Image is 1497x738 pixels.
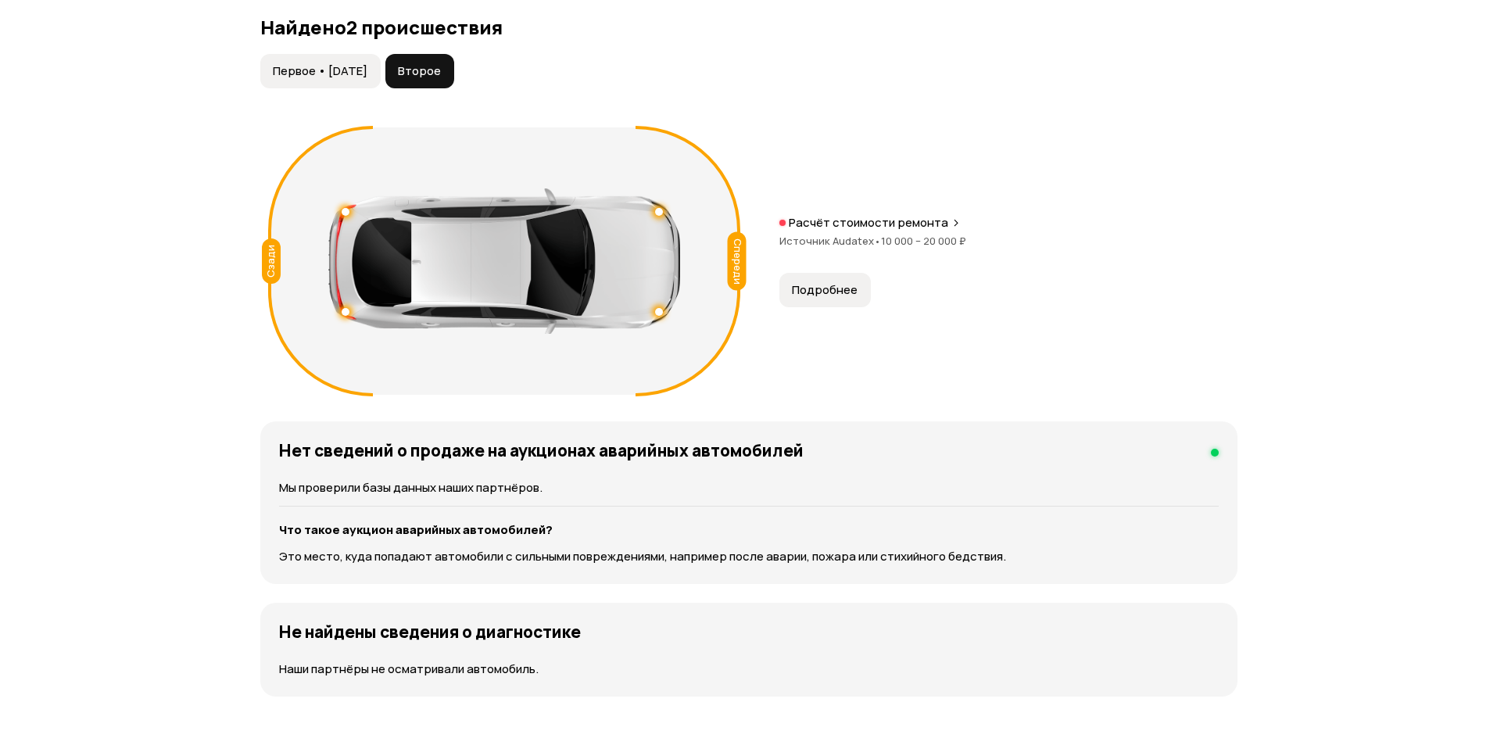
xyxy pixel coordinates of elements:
h4: Не найдены сведения о диагностике [279,622,581,642]
button: Подробнее [779,273,871,307]
p: Наши партнёры не осматривали автомобиль. [279,661,1219,678]
button: Первое • [DATE] [260,54,381,88]
strong: Что такое аукцион аварийных автомобилей? [279,521,553,538]
span: • [874,234,881,248]
p: Расчёт стоимости ремонта [789,215,948,231]
p: Это место, куда попадают автомобили с сильными повреждениями, например после аварии, пожара или с... [279,548,1219,565]
button: Второе [385,54,454,88]
div: Спереди [727,231,746,290]
h3: Найдено 2 происшествия [260,16,1237,38]
h4: Нет сведений о продаже на аукционах аварийных автомобилей [279,440,804,460]
p: Мы проверили базы данных наших партнёров. [279,479,1219,496]
span: Подробнее [792,282,858,298]
span: Второе [398,63,441,79]
span: 10 000 – 20 000 ₽ [881,234,966,248]
span: Источник Audatex [779,234,881,248]
span: Первое • [DATE] [273,63,367,79]
div: Сзади [262,238,281,284]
